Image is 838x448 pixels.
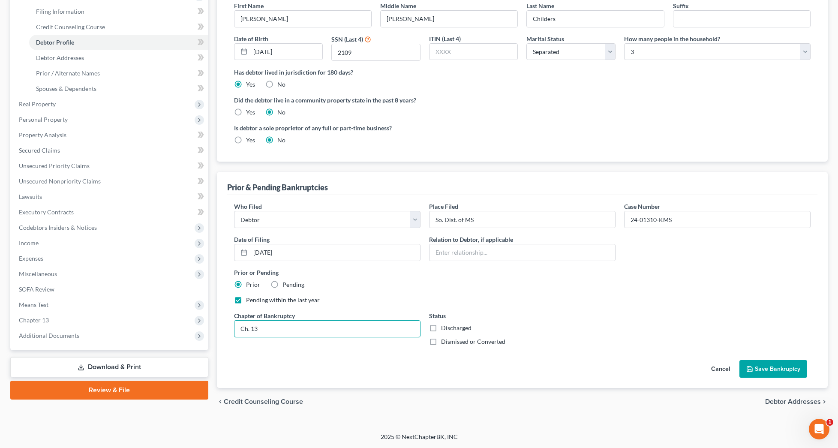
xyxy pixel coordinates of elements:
[19,193,42,200] span: Lawsuits
[526,1,554,10] label: Last Name
[19,100,56,108] span: Real Property
[234,1,264,10] label: First Name
[12,282,208,297] a: SOFA Review
[246,136,255,144] label: Yes
[277,80,285,89] label: No
[19,177,101,185] span: Unsecured Nonpriority Claims
[429,235,513,244] label: Relation to Debtor, if applicable
[809,419,829,439] iframe: Intercom live chat
[19,116,68,123] span: Personal Property
[246,108,255,117] label: Yes
[702,361,739,378] button: Cancel
[12,127,208,143] a: Property Analysis
[29,19,208,35] a: Credit Counseling Course
[12,204,208,220] a: Executory Contracts
[821,398,828,405] i: chevron_right
[10,381,208,400] a: Review & File
[217,398,224,405] i: chevron_left
[429,311,446,320] label: Status
[19,286,54,293] span: SOFA Review
[246,296,320,304] label: Pending within the last year
[234,203,262,210] span: Who Filed
[36,54,84,61] span: Debtor Addresses
[441,337,505,346] label: Dismissed or Converted
[624,202,660,211] label: Case Number
[739,360,807,378] button: Save Bankruptcy
[234,68,811,77] label: Has debtor lived in jurisdiction for 180 days?
[673,1,689,10] label: Suffix
[625,211,810,228] input: #
[250,44,323,60] input: MM/DD/YYYY
[224,398,303,405] span: Credit Counseling Course
[36,39,74,46] span: Debtor Profile
[765,398,821,405] span: Debtor Addresses
[19,239,39,247] span: Income
[429,34,461,43] label: ITIN (Last 4)
[12,174,208,189] a: Unsecured Nonpriority Claims
[10,357,208,377] a: Download & Print
[12,158,208,174] a: Unsecured Priority Claims
[36,85,96,92] span: Spouses & Dependents
[441,324,472,332] label: Discharged
[430,244,615,261] input: Enter relationship...
[36,23,105,30] span: Credit Counseling Course
[277,136,285,144] label: No
[527,11,664,27] input: --
[29,4,208,19] a: Filing Information
[234,11,371,27] input: --
[429,203,458,210] span: Place Filed
[234,311,295,320] label: Chapter of Bankruptcy
[380,1,416,10] label: Middle Name
[36,69,100,77] span: Prior / Alternate Names
[381,11,517,27] input: M.I
[246,80,255,89] label: Yes
[250,244,420,261] input: MM/DD/YYYY
[234,321,420,337] input: Enter chapter...
[19,316,49,324] span: Chapter 13
[234,96,811,105] label: Did the debtor live in a community property state in the past 8 years?
[175,433,664,448] div: 2025 © NextChapterBK, INC
[19,301,48,308] span: Means Test
[234,268,811,277] label: Prior or Pending
[36,8,84,15] span: Filing Information
[624,34,720,43] label: How many people in the household?
[29,35,208,50] a: Debtor Profile
[430,44,518,60] input: XXXX
[331,35,363,44] label: SSN (Last 4)
[19,162,90,169] span: Unsecured Priority Claims
[277,108,285,117] label: No
[19,208,74,216] span: Executory Contracts
[526,34,564,43] label: Marital Status
[19,332,79,339] span: Additional Documents
[19,224,97,231] span: Codebtors Insiders & Notices
[227,182,328,192] div: Prior & Pending Bankruptcies
[29,66,208,81] a: Prior / Alternate Names
[234,236,270,243] span: Date of Filing
[282,280,304,289] label: Pending
[217,398,303,405] button: chevron_left Credit Counseling Course
[673,11,810,27] input: --
[246,280,260,289] label: Prior
[12,143,208,158] a: Secured Claims
[29,81,208,96] a: Spouses & Dependents
[19,131,66,138] span: Property Analysis
[19,255,43,262] span: Expenses
[19,147,60,154] span: Secured Claims
[765,398,828,405] button: Debtor Addresses chevron_right
[234,123,518,132] label: Is debtor a sole proprietor of any full or part-time business?
[826,419,833,426] span: 1
[430,211,615,228] input: Enter place filed...
[332,44,420,60] input: XXXX
[234,34,268,43] label: Date of Birth
[19,270,57,277] span: Miscellaneous
[29,50,208,66] a: Debtor Addresses
[12,189,208,204] a: Lawsuits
